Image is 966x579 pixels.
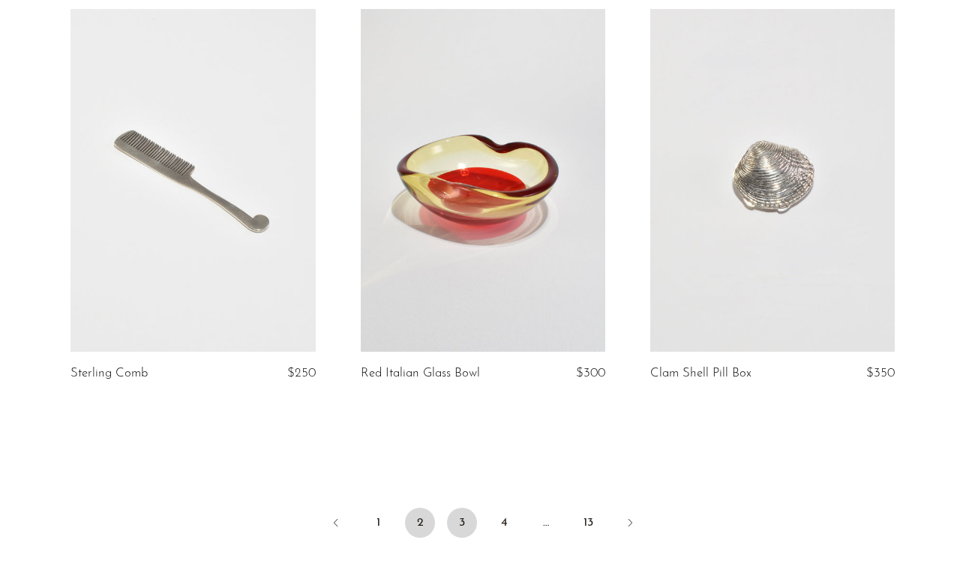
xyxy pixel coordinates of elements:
a: Previous [321,508,351,541]
a: 4 [489,508,519,538]
span: 2 [405,508,435,538]
span: $300 [576,367,605,379]
a: 3 [447,508,477,538]
a: 13 [573,508,603,538]
a: Sterling Comb [70,367,148,380]
a: 1 [363,508,393,538]
a: Next [615,508,645,541]
span: … [531,508,561,538]
span: $250 [287,367,316,379]
a: Red Italian Glass Bowl [361,367,480,380]
span: $350 [866,367,895,379]
a: Clam Shell Pill Box [650,367,751,380]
